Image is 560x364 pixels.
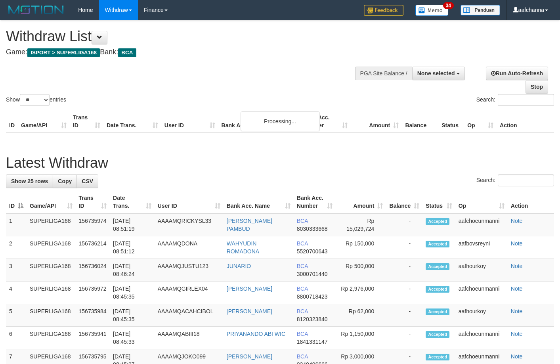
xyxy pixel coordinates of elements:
[76,259,110,282] td: 156736024
[6,110,18,133] th: ID
[415,5,449,16] img: Button%20Memo.svg
[386,213,422,236] td: -
[511,263,523,269] a: Note
[336,236,386,259] td: Rp 150,000
[476,174,554,186] label: Search:
[351,110,402,133] th: Amount
[386,236,422,259] td: -
[386,282,422,304] td: -
[426,286,449,293] span: Accepted
[161,110,218,133] th: User ID
[6,236,27,259] td: 2
[58,178,72,184] span: Copy
[297,218,308,224] span: BCA
[386,259,422,282] td: -
[297,316,328,322] span: Copy 8120323840 to clipboard
[224,191,294,213] th: Bank Acc. Name: activate to sort column ascending
[155,213,224,236] td: AAAAMQRICKYSL33
[218,110,300,133] th: Bank Acc. Name
[297,285,308,292] span: BCA
[455,282,508,304] td: aafchoeunmanni
[426,331,449,338] span: Accepted
[297,308,308,314] span: BCA
[511,308,523,314] a: Note
[297,353,308,360] span: BCA
[297,248,328,255] span: Copy 5520700643 to clipboard
[110,236,155,259] td: [DATE] 08:51:12
[508,191,554,213] th: Action
[155,259,224,282] td: AAAAMQJUSTU123
[417,70,455,77] span: None selected
[443,2,454,9] span: 34
[426,263,449,270] span: Accepted
[27,259,76,282] td: SUPERLIGA168
[336,191,386,213] th: Amount: activate to sort column ascending
[27,304,76,327] td: SUPERLIGA168
[227,331,285,337] a: PRIYANANDO ABI WIC
[110,213,155,236] td: [DATE] 08:51:19
[227,240,259,255] a: WAHYUDIN ROMADONA
[103,110,161,133] th: Date Trans.
[155,236,224,259] td: AAAAMQDONA
[227,218,272,232] a: [PERSON_NAME] PAMBUD
[76,282,110,304] td: 156735972
[355,67,412,80] div: PGA Site Balance /
[110,304,155,327] td: [DATE] 08:45:35
[6,174,53,188] a: Show 25 rows
[426,218,449,225] span: Accepted
[82,178,93,184] span: CSV
[6,259,27,282] td: 3
[297,331,308,337] span: BCA
[76,191,110,213] th: Trans ID: activate to sort column ascending
[364,5,403,16] img: Feedback.jpg
[455,327,508,349] td: aafchoeunmanni
[498,174,554,186] input: Search:
[386,191,422,213] th: Balance: activate to sort column ascending
[461,5,500,15] img: panduan.png
[6,94,66,106] label: Show entries
[6,155,554,171] h1: Latest Withdraw
[155,327,224,349] td: AAAAMQABIII18
[486,67,548,80] a: Run Auto-Refresh
[297,339,328,345] span: Copy 1841331147 to clipboard
[70,110,103,133] th: Trans ID
[227,285,272,292] a: [PERSON_NAME]
[155,191,224,213] th: User ID: activate to sort column ascending
[297,293,328,300] span: Copy 8800718423 to clipboard
[297,240,308,247] span: BCA
[227,263,251,269] a: JUNARIO
[426,354,449,360] span: Accepted
[27,236,76,259] td: SUPERLIGA168
[11,178,48,184] span: Show 25 rows
[511,218,523,224] a: Note
[53,174,77,188] a: Copy
[27,327,76,349] td: SUPERLIGA168
[110,282,155,304] td: [DATE] 08:45:35
[336,282,386,304] td: Rp 2,976,000
[455,259,508,282] td: aafhourkoy
[110,191,155,213] th: Date Trans.: activate to sort column ascending
[6,4,66,16] img: MOTION_logo.png
[118,48,136,57] span: BCA
[455,191,508,213] th: Op: activate to sort column ascending
[18,110,70,133] th: Game/API
[76,236,110,259] td: 156736214
[464,110,497,133] th: Op
[455,304,508,327] td: aafhourkoy
[297,271,328,277] span: Copy 3000701440 to clipboard
[336,304,386,327] td: Rp 62,000
[6,327,27,349] td: 6
[27,191,76,213] th: Game/API: activate to sort column ascending
[6,29,365,44] h1: Withdraw List
[511,331,523,337] a: Note
[300,110,351,133] th: Bank Acc. Number
[336,213,386,236] td: Rp 15,029,724
[227,353,272,360] a: [PERSON_NAME]
[155,304,224,327] td: AAAAMQACAHCIBOL
[438,110,464,133] th: Status
[386,304,422,327] td: -
[455,213,508,236] td: aafchoeunmanni
[386,327,422,349] td: -
[76,304,110,327] td: 156735984
[110,327,155,349] td: [DATE] 08:45:33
